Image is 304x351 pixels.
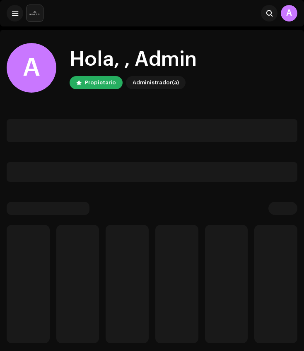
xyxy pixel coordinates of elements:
[27,5,43,21] img: 02a7c2d3-3c89-4098-b12f-2ff2945c95ee
[85,78,116,88] div: Propietario
[70,46,197,73] div: Hola, , Admin
[281,5,297,21] div: A
[7,43,56,93] div: A
[133,78,179,88] div: Administrador(a)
